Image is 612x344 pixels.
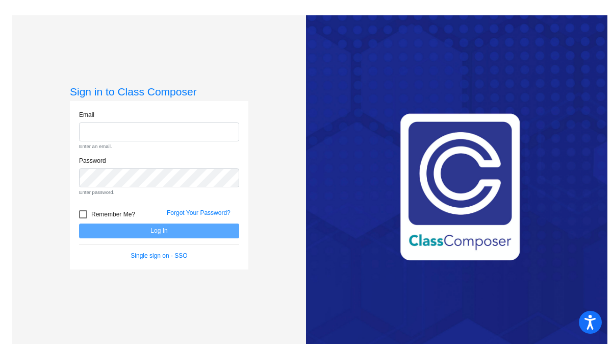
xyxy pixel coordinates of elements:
[79,110,94,119] label: Email
[79,189,239,196] small: Enter password.
[131,252,187,259] a: Single sign on - SSO
[79,224,239,238] button: Log In
[79,156,106,165] label: Password
[70,85,248,98] h3: Sign in to Class Composer
[91,208,135,220] span: Remember Me?
[167,209,231,216] a: Forgot Your Password?
[79,143,239,150] small: Enter an email.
